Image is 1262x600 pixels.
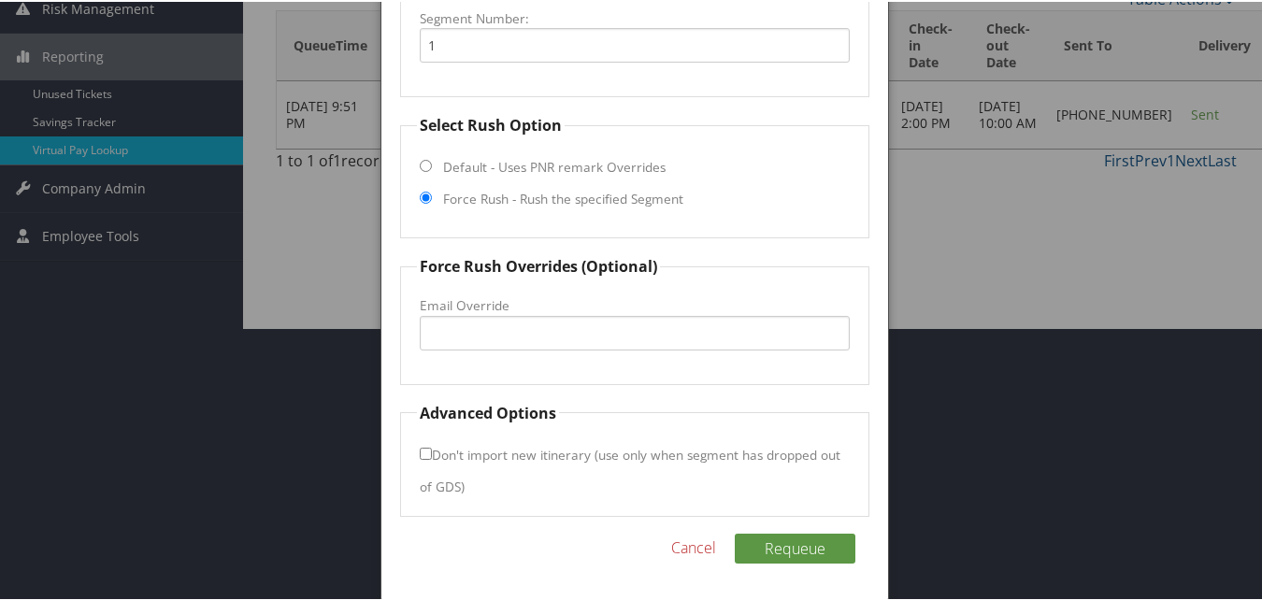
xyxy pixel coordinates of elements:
input: Don't import new itinerary (use only when segment has dropped out of GDS) [420,446,432,458]
button: Requeue [735,532,855,562]
legend: Select Rush Option [417,112,565,135]
label: Default - Uses PNR remark Overrides [443,156,666,175]
label: Email Override [420,294,849,313]
legend: Force Rush Overrides (Optional) [417,253,660,276]
label: Force Rush - Rush the specified Segment [443,188,683,207]
a: Cancel [671,535,716,557]
label: Don't import new itinerary (use only when segment has dropped out of GDS) [420,436,840,502]
label: Segment Number: [420,7,849,26]
legend: Advanced Options [417,400,559,422]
